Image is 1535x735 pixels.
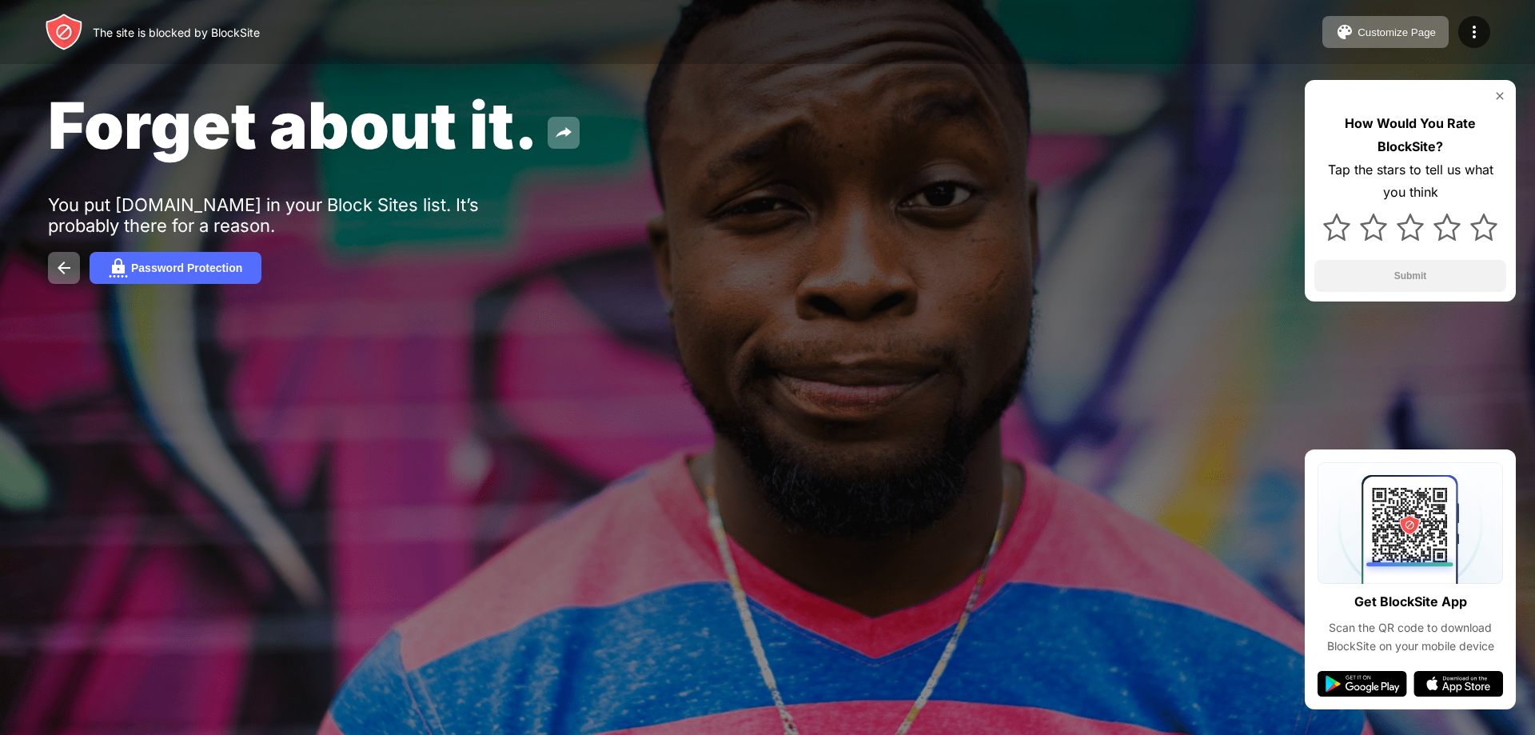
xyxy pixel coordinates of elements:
[1318,619,1503,655] div: Scan the QR code to download BlockSite on your mobile device
[1413,671,1503,697] img: app-store.svg
[1318,462,1503,584] img: qrcode.svg
[1433,214,1461,241] img: star.svg
[1360,214,1387,241] img: star.svg
[90,252,261,284] button: Password Protection
[1314,260,1506,292] button: Submit
[45,13,83,51] img: header-logo.svg
[48,86,538,164] span: Forget about it.
[93,26,260,39] div: The site is blocked by BlockSite
[131,262,242,274] div: Password Protection
[1314,158,1506,205] div: Tap the stars to tell us what you think
[1354,590,1467,613] div: Get BlockSite App
[1358,26,1436,38] div: Customize Page
[48,194,542,236] div: You put [DOMAIN_NAME] in your Block Sites list. It’s probably there for a reason.
[1397,214,1424,241] img: star.svg
[1335,22,1354,42] img: pallet.svg
[109,258,128,278] img: password.svg
[1318,671,1407,697] img: google-play.svg
[54,258,74,278] img: back.svg
[1314,112,1506,158] div: How Would You Rate BlockSite?
[1322,16,1449,48] button: Customize Page
[1493,90,1506,102] img: rate-us-close.svg
[1465,22,1484,42] img: menu-icon.svg
[1323,214,1350,241] img: star.svg
[1470,214,1497,241] img: star.svg
[554,123,573,142] img: share.svg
